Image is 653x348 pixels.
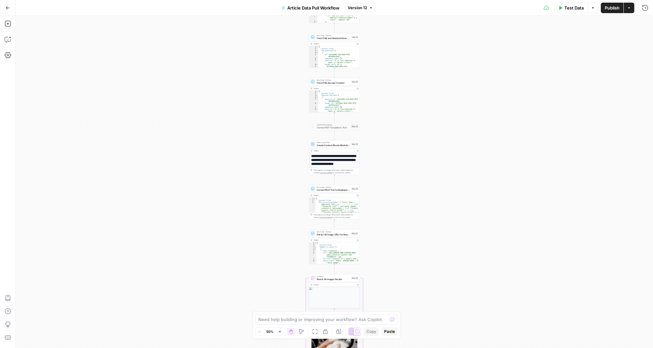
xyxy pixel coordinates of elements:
span: Copy the output [319,216,332,218]
div: 3 [309,50,318,52]
span: Create Content Blocks Markdown Documentation [317,143,350,147]
div: 7 [309,60,318,64]
span: Toggle code folding, rows 4 through 38 [316,52,318,54]
div: Run Code · PythonExtract All Image URLs for ResizingStep 67Output{ "success":true, "images_to_res... [309,229,360,264]
span: Write Liquid Text [317,141,350,144]
div: 5 [309,250,316,252]
div: Run Code · PythonFetch FAQ Answer ContentStep 62Output{ "success":true, "complete_faq_data":[ { "... [309,78,360,113]
div: Step 53 [351,125,359,128]
span: Run Code · Python [317,230,350,233]
span: Toggle code folding, rows 1 through 1424 [316,91,318,93]
div: 2 [309,244,316,246]
img: 62yuwf1kr9krw125ghy9mteuwaw4 [311,125,315,128]
button: Paste [381,327,398,336]
div: 8 [309,108,318,112]
span: Toggle code folding, rows 1 through 4 [314,198,316,200]
span: Run Code · Python [317,34,350,37]
div: 3 [309,246,316,248]
span: Article Data Pull Workflow [287,5,339,11]
div: 8 [309,64,318,66]
div: Output [314,194,355,197]
span: Copy [366,329,376,335]
div: 1 [309,46,318,48]
div: 9 [309,66,318,70]
button: Article Data Pull Workflow [277,3,343,13]
div: 9 [309,21,317,23]
g: Edge from step_60 to step_61 [334,23,335,33]
g: Edge from step_62 to step_53 [334,112,335,122]
div: 2 [309,48,318,50]
span: Toggle code folding, rows 4 through 38 [316,97,318,98]
span: Convert PDF Template to Text [317,126,350,129]
div: IterationResize All Images IteratorStep 69Output [309,274,360,309]
button: Publish [601,3,623,13]
div: Output [314,87,355,90]
span: Toggle code folding, rows 1 through 22 [315,242,316,244]
div: 4 [309,97,318,98]
div: Step 67 [351,232,359,235]
img: Woman-putting-sweater-washing-machine-1452899110-_bc0e54e6.jpg%22] [309,287,360,309]
button: Copy [364,327,379,336]
span: Run Code · Python [317,79,350,81]
div: Step 59 [351,187,359,190]
div: Output [314,283,355,286]
div: Step 69 [351,276,359,279]
div: 1 [309,242,316,244]
div: 6 [309,252,316,258]
div: 6 [309,58,318,60]
div: 2 [309,93,318,95]
div: Output [314,149,355,152]
span: Toggle code folding, rows 3 through 74 [316,50,318,52]
div: Output [314,239,355,241]
div: 7 [309,106,318,108]
div: 5 [309,98,318,102]
div: Step 56 [351,142,359,145]
div: 3 [309,95,318,97]
div: 9 [309,264,316,266]
div: This output is too large & has been abbreviated for review. to view the full content. [314,169,359,174]
span: 50% [266,329,273,334]
g: Edge from step_59 to step_67 [334,219,335,229]
g: Edge from step_56 to step_59 [334,175,335,184]
span: Toggle code folding, rows 8 through 10 [316,64,318,66]
div: Step 62 [351,80,359,83]
button: Version 12 [345,4,376,12]
div: Run Code · PythonConvert Rich Text to Displayed ContentStep 59Output{ "success":true, "full_artic... [309,185,360,220]
span: Copy the output [319,172,332,174]
div: 1 [309,91,318,93]
div: Run Code · PythonFetch FAQ and Related Article DetailsStep 61Output{ "success":true, "faq_questio... [309,33,360,68]
span: Content Processing [317,123,350,126]
div: 9 [309,112,318,114]
span: Paste [384,329,395,335]
div: 1 [309,198,316,200]
div: 5 [309,54,318,58]
span: Fetch FAQ and Related Article Details [317,36,350,40]
div: 4 [309,52,318,54]
div: 4 [309,248,316,250]
div: Output [314,42,355,45]
span: Publish [605,5,620,11]
button: Test Data [554,3,588,13]
g: Edge from step_67 to step_69 [334,264,335,273]
g: Edge from step_61 to step_62 [334,68,335,77]
span: Extract All Image URLs for Resizing [317,233,350,236]
div: Content ProcessingConvert PDF Template to TextStep 53 [309,122,360,130]
span: Version 12 [348,5,367,11]
div: 8 [309,15,317,21]
div: 2 [309,200,316,202]
span: Iteration [317,275,350,278]
div: 10 [309,23,317,25]
span: Run Code · Python [317,186,350,188]
span: Fetch FAQ Answer Content [317,81,350,84]
div: 7 [309,258,316,260]
span: Resize All Images Iterator [317,277,350,281]
span: Convert Rich Text to Displayed Content [317,188,350,191]
div: 6 [309,102,318,106]
span: Toggle code folding, rows 4 through 10 [315,248,316,250]
span: Test Data [564,5,584,11]
g: Edge from step_53 to step_56 [334,130,335,140]
div: 8 [309,260,316,264]
div: This output is too large & has been abbreviated for review. to view the full content. [314,213,359,219]
span: Toggle code folding, rows 3 through 74 [316,95,318,97]
span: Toggle code folding, rows 10 through 12 [316,23,317,25]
